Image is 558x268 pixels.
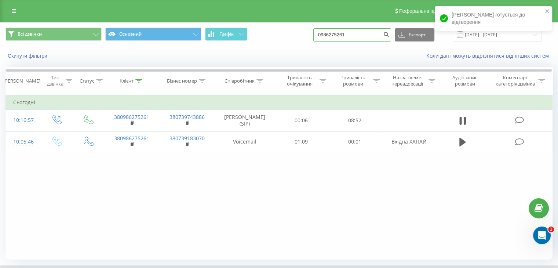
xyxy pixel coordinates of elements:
[3,78,40,84] div: [PERSON_NAME]
[205,28,247,41] button: Графік
[114,135,149,142] a: 380986275261
[114,113,149,120] a: 380986275261
[105,28,201,41] button: Основний
[426,52,552,59] a: Коли дані можуть відрізнятися вiд інших систем
[435,6,552,31] div: [PERSON_NAME] готується до відтворення
[328,110,381,131] td: 08:52
[328,131,381,152] td: 00:01
[215,131,275,152] td: Voicemail
[275,131,328,152] td: 01:09
[120,78,134,84] div: Клієнт
[13,113,33,127] div: 10:16:57
[399,8,453,14] span: Реферальна програма
[388,75,427,87] div: Назва схеми переадресації
[533,227,551,244] iframe: Intercom live chat
[281,75,318,87] div: Тривалість очікування
[18,31,42,37] span: Всі дзвінки
[313,28,391,41] input: Пошук за номером
[219,32,234,37] span: Графік
[395,28,434,41] button: Експорт
[46,75,63,87] div: Тип дзвінка
[13,135,33,149] div: 10:05:46
[215,110,275,131] td: [PERSON_NAME] (SIP)
[80,78,94,84] div: Статус
[6,95,552,110] td: Сьогодні
[6,52,51,59] button: Скинути фільтри
[548,227,554,232] span: 1
[444,75,486,87] div: Аудіозапис розмови
[381,131,437,152] td: Вхідна ХАПАЙ
[6,28,102,41] button: Всі дзвінки
[545,8,550,15] button: close
[493,75,536,87] div: Коментар/категорія дзвінка
[169,135,205,142] a: 380739183070
[275,110,328,131] td: 00:06
[169,113,205,120] a: 380739743886
[335,75,371,87] div: Тривалість розмови
[225,78,255,84] div: Співробітник
[167,78,197,84] div: Бізнес номер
